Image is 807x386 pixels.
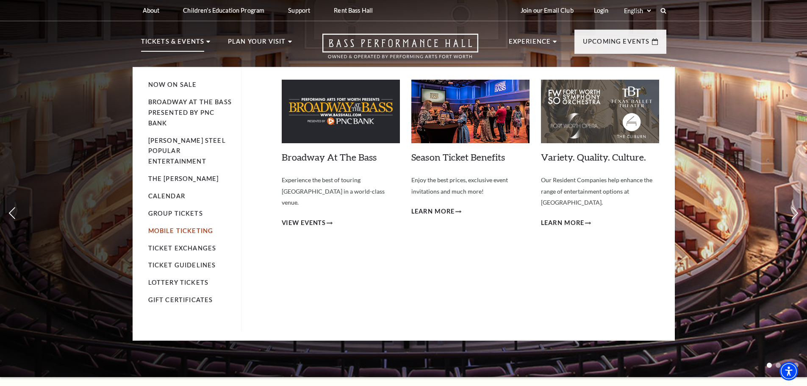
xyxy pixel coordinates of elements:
[148,244,216,252] a: Ticket Exchanges
[583,36,650,52] p: Upcoming Events
[148,227,214,234] a: Mobile Ticketing
[541,175,659,208] p: Our Resident Companies help enhance the range of entertainment options at [GEOGRAPHIC_DATA].
[282,151,377,163] a: Broadway At The Bass
[282,218,333,228] a: View Events
[141,36,205,52] p: Tickets & Events
[148,296,213,303] a: Gift Certificates
[509,36,551,52] p: Experience
[183,7,264,14] p: Children's Education Program
[148,98,232,127] a: Broadway At The Bass presented by PNC Bank
[148,261,216,269] a: Ticket Guidelines
[411,206,455,217] span: Learn More
[148,137,226,165] a: [PERSON_NAME] Steel Popular Entertainment
[541,218,585,228] span: Learn More
[148,81,197,88] a: Now On Sale
[779,362,798,380] div: Accessibility Menu
[541,151,646,163] a: Variety. Quality. Culture.
[148,192,185,200] a: Calendar
[334,7,373,14] p: Rent Bass Hall
[292,33,509,67] a: Open this option
[411,151,505,163] a: Season Ticket Benefits
[148,210,203,217] a: Group Tickets
[411,206,462,217] a: Learn More Season Ticket Benefits
[148,279,209,286] a: Lottery Tickets
[143,7,160,14] p: About
[228,36,286,52] p: Plan Your Visit
[541,80,659,143] img: Variety. Quality. Culture.
[282,175,400,208] p: Experience the best of touring [GEOGRAPHIC_DATA] in a world-class venue.
[148,175,219,182] a: The [PERSON_NAME]
[288,7,310,14] p: Support
[282,80,400,143] img: Broadway At The Bass
[622,7,652,15] select: Select:
[541,218,591,228] a: Learn More Variety. Quality. Culture.
[282,218,326,228] span: View Events
[411,80,530,143] img: Season Ticket Benefits
[411,175,530,197] p: Enjoy the best prices, exclusive event invitations and much more!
